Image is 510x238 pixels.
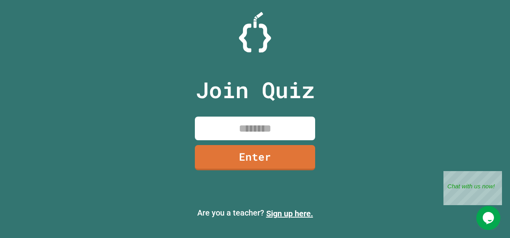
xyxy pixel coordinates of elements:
img: Logo.svg [239,12,271,52]
a: Enter [195,145,315,170]
p: Join Quiz [196,73,315,107]
p: Are you a teacher? [6,207,504,220]
iframe: chat widget [476,206,502,230]
iframe: chat widget [443,171,502,205]
a: Sign up here. [266,209,313,218]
